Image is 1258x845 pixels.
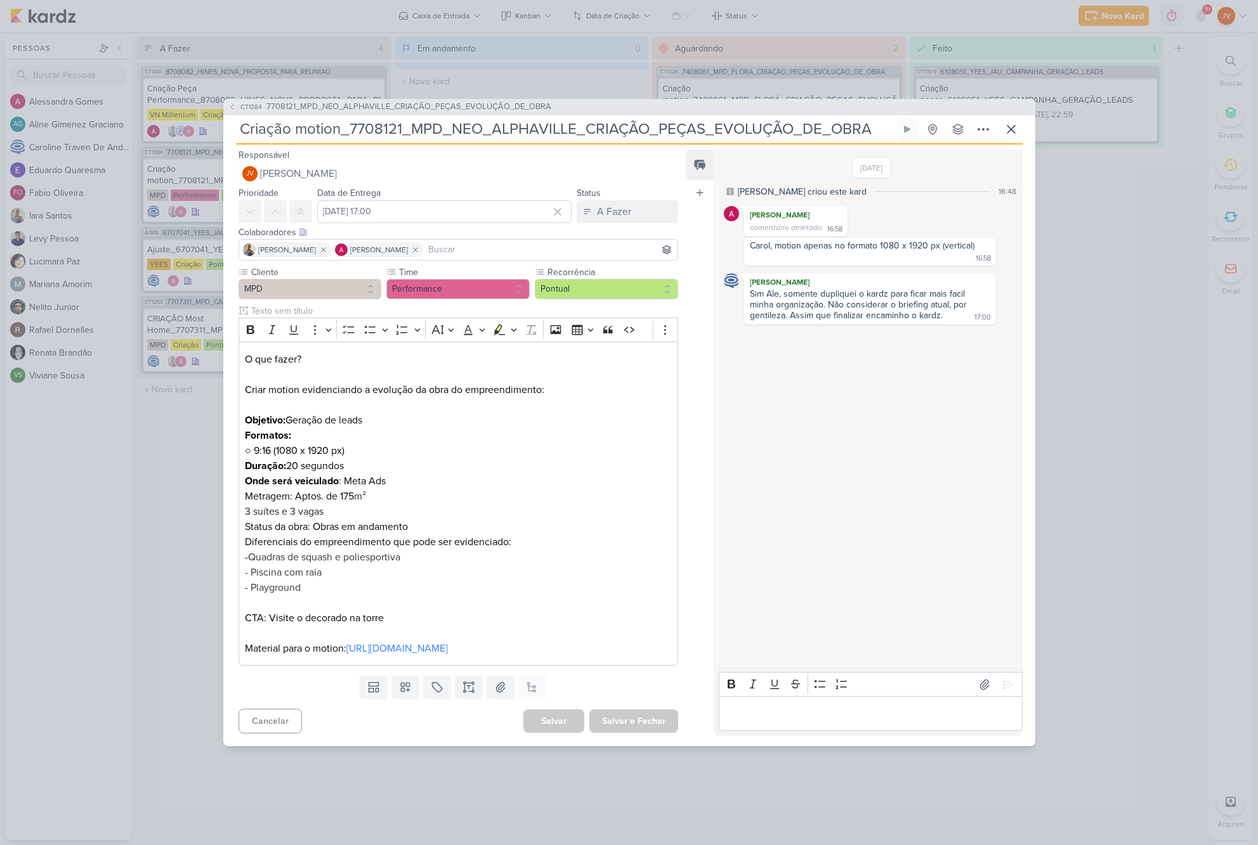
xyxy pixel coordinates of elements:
button: Pontual [535,279,678,299]
span: CT1384 [239,102,264,112]
div: Editor toolbar [719,672,1022,697]
div: 16:58 [976,254,991,264]
label: Data de Entrega [317,188,381,198]
strong: Objetivo: [245,414,285,427]
strong: Duração: [245,460,286,472]
strong: Onde será veiculado [245,475,339,487]
img: Alessandra Gomes [724,206,739,221]
div: Editor editing area: main [719,696,1022,731]
img: Iara Santos [243,243,256,256]
p: JV [246,171,254,177]
label: Time [398,266,530,279]
p: O que fazer? Criar motion evidenciando a evolução da obra do empreendimento: Geração de leads [245,352,671,428]
label: Status [577,188,601,198]
div: Colaboradores [239,226,679,239]
div: Joney Viana [242,166,258,181]
input: Select a date [317,200,572,223]
button: A Fazer [577,200,678,223]
span: [PERSON_NAME] [260,166,337,181]
div: Sim Ale, somente dupliquei o kardz para ficar mais facil minha organização. Não considerar o brie... [750,288,969,321]
button: Performance [386,279,530,299]
input: Buscar [426,242,676,257]
div: [PERSON_NAME] criou este kard [738,185,867,198]
span: m² [354,490,366,503]
input: Kard Sem Título [236,118,893,141]
label: Recorrência [546,266,678,279]
div: A Fazer [597,204,631,219]
div: Ligar relógio [902,124,912,134]
span: [PERSON_NAME] [350,244,408,255]
span: [PERSON_NAME] [258,244,316,255]
span: - Piscina com raia [245,566,322,579]
p: CTA: Visite o decorado na torre Material para o motion: [245,565,671,656]
button: JV [PERSON_NAME] [239,162,679,185]
label: Cliente [250,266,382,279]
strong: Formatos: [245,429,291,442]
div: [PERSON_NAME] [747,276,993,288]
button: CT1384 7708121_MPD_NEO_ALPHAVILLE_CRIAÇÃO_PEÇAS_EVOLUÇÃO_DE_OBRA [228,101,551,113]
a: [URL][DOMAIN_NAME] [346,642,448,655]
img: Alessandra Gomes [335,243,348,256]
div: 16:58 [827,224,842,235]
div: 17:00 [974,313,991,323]
span: comentário deletado [750,223,822,232]
div: Carol, motion apenas no formato 1080 x 1920 px (vertical) [750,240,974,251]
span: - Playground [245,581,301,594]
img: Caroline Traven De Andrade [724,273,739,288]
span: Quadras de squash e poliesportiva [248,551,400,564]
label: Prioridade [239,188,278,198]
div: 16:48 [999,186,1016,197]
p: ○ 9:16 (1080 x 1920 px) 20 segundos : Meta Ads Metragem: Aptos. de 175 Status da obra: Obras em a... [245,428,671,565]
div: [PERSON_NAME] [747,209,845,221]
button: Cancelar [239,709,302,733]
button: MPD [239,279,382,299]
span: 7708121_MPD_NEO_ALPHAVILLE_CRIAÇÃO_PEÇAS_EVOLUÇÃO_DE_OBRA [266,101,551,113]
div: Editor toolbar [239,318,679,342]
label: Responsável [239,150,289,160]
input: Texto sem título [249,304,679,318]
div: Editor editing area: main [239,342,679,666]
span: 3 suítes e 3 vagas [245,505,324,518]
